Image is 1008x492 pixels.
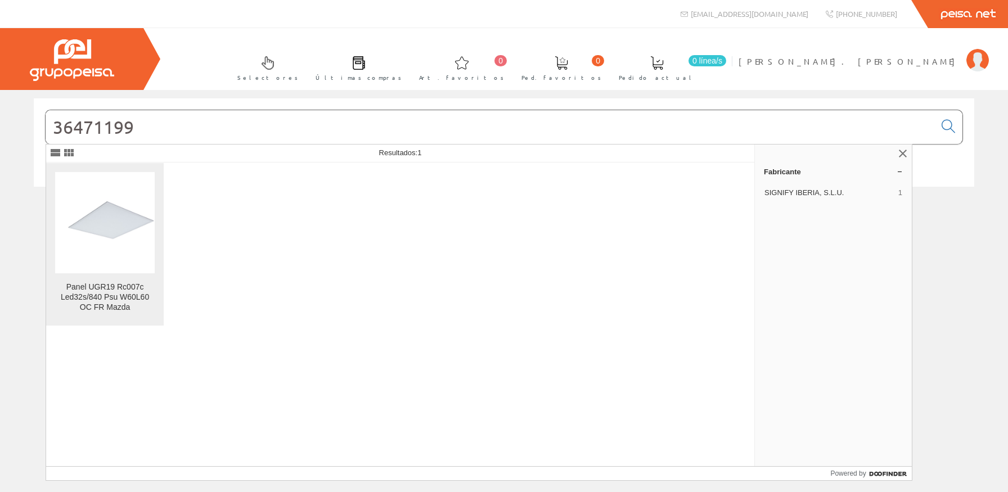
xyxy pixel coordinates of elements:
[688,55,726,66] span: 0 línea/s
[46,110,935,144] input: Buscar...
[691,9,808,19] span: [EMAIL_ADDRESS][DOMAIN_NAME]
[419,72,504,83] span: Art. favoritos
[898,188,902,198] span: 1
[237,72,298,83] span: Selectores
[316,72,402,83] span: Últimas compras
[55,282,155,313] div: Panel UGR19 Rc007c Led32s/840 Psu W60L60 OC FR Mazda
[739,56,961,67] span: [PERSON_NAME]. [PERSON_NAME]
[764,188,894,198] span: SIGNIFY IBERIA, S.L.U.
[46,163,164,326] a: Panel UGR19 Rc007c Led32s/840 Psu W60L60 OC FR Mazda Panel UGR19 Rc007c Led32s/840 Psu W60L60 OC ...
[521,72,601,83] span: Ped. favoritos
[55,179,155,266] img: Panel UGR19 Rc007c Led32s/840 Psu W60L60 OC FR Mazda
[304,47,407,88] a: Últimas compras
[30,39,114,81] img: Grupo Peisa
[592,55,604,66] span: 0
[836,9,897,19] span: [PHONE_NUMBER]
[830,467,912,480] a: Powered by
[34,201,974,210] div: © Grupo Peisa
[755,163,912,180] a: Fabricante
[226,47,304,88] a: Selectores
[739,47,989,57] a: [PERSON_NAME]. [PERSON_NAME]
[830,468,866,479] span: Powered by
[417,148,421,157] span: 1
[379,148,422,157] span: Resultados:
[494,55,507,66] span: 0
[619,72,695,83] span: Pedido actual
